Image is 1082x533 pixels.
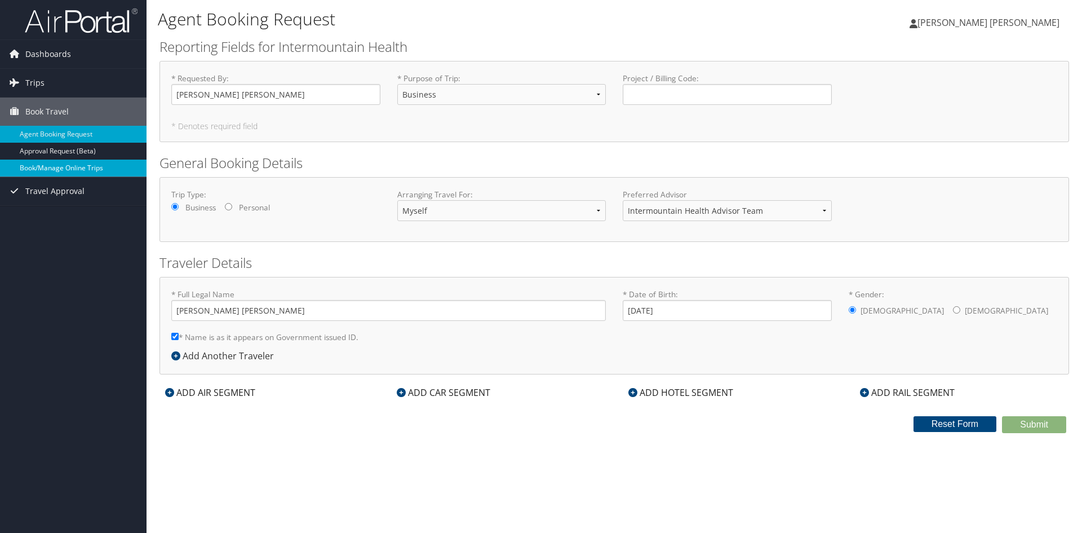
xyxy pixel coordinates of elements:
[397,189,606,200] label: Arranging Travel For:
[25,40,71,68] span: Dashboards
[917,16,1059,29] span: [PERSON_NAME] [PERSON_NAME]
[953,306,960,314] input: * Gender:[DEMOGRAPHIC_DATA][DEMOGRAPHIC_DATA]
[849,306,856,314] input: * Gender:[DEMOGRAPHIC_DATA][DEMOGRAPHIC_DATA]
[171,189,380,200] label: Trip Type:
[159,253,1069,272] h2: Traveler Details
[185,202,216,213] label: Business
[171,300,606,321] input: * Full Legal Name
[1002,416,1066,433] button: Submit
[159,386,261,399] div: ADD AIR SEGMENT
[239,202,270,213] label: Personal
[25,7,138,34] img: airportal-logo.png
[159,153,1069,173] h2: General Booking Details
[861,300,944,321] label: [DEMOGRAPHIC_DATA]
[623,300,832,321] input: * Date of Birth:
[171,333,179,340] input: * Name is as it appears on Government issued ID.
[623,73,832,105] label: Project / Billing Code :
[171,73,380,105] label: * Requested By :
[25,177,85,205] span: Travel Approval
[623,386,739,399] div: ADD HOTEL SEGMENT
[623,289,832,321] label: * Date of Birth:
[623,84,832,105] input: Project / Billing Code:
[158,7,766,31] h1: Agent Booking Request
[171,289,606,321] label: * Full Legal Name
[914,416,997,432] button: Reset Form
[965,300,1048,321] label: [DEMOGRAPHIC_DATA]
[171,84,380,105] input: * Requested By:
[854,386,960,399] div: ADD RAIL SEGMENT
[171,349,280,363] div: Add Another Traveler
[25,69,45,97] span: Trips
[397,73,606,114] label: * Purpose of Trip :
[397,84,606,105] select: * Purpose of Trip:
[391,386,496,399] div: ADD CAR SEGMENT
[25,98,69,126] span: Book Travel
[623,189,832,200] label: Preferred Advisor
[159,37,1069,56] h2: Reporting Fields for Intermountain Health
[849,289,1058,323] label: * Gender:
[910,6,1071,39] a: [PERSON_NAME] [PERSON_NAME]
[171,122,1057,130] h5: * Denotes required field
[171,327,358,347] label: * Name is as it appears on Government issued ID.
